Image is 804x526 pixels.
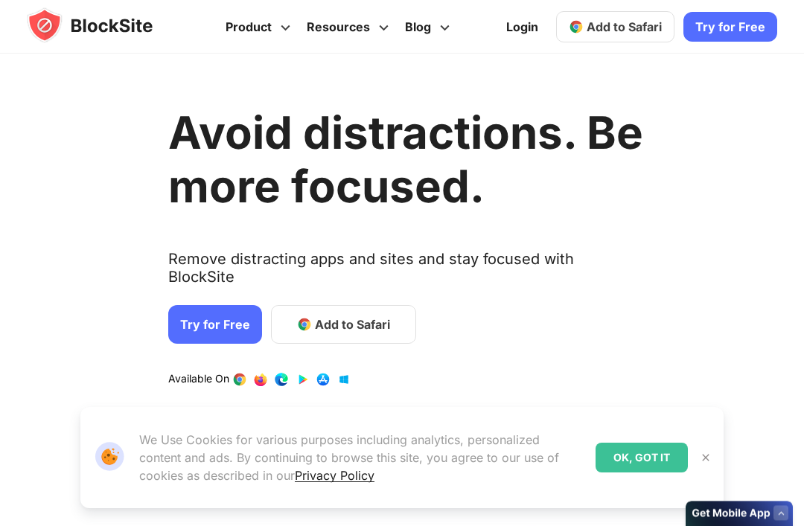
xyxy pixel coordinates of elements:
[569,19,584,34] img: chrome-icon.svg
[168,305,262,344] a: Try for Free
[168,250,643,298] text: Remove distracting apps and sites and stay focused with BlockSite
[168,106,643,213] h1: Avoid distractions. Be more focused.
[139,431,584,484] p: We Use Cookies for various purposes including analytics, personalized content and ads. By continu...
[696,448,715,467] button: Close
[700,452,712,464] img: Close
[168,372,229,387] text: Available On
[497,9,547,45] a: Login
[295,468,374,483] a: Privacy Policy
[683,12,777,42] a: Try for Free
[596,443,688,472] div: OK, GOT IT
[556,11,674,42] a: Add to Safari
[587,19,662,34] span: Add to Safari
[271,305,416,344] a: Add to Safari
[27,7,182,43] img: blocksite-icon.5d769676.svg
[315,315,390,333] span: Add to Safari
